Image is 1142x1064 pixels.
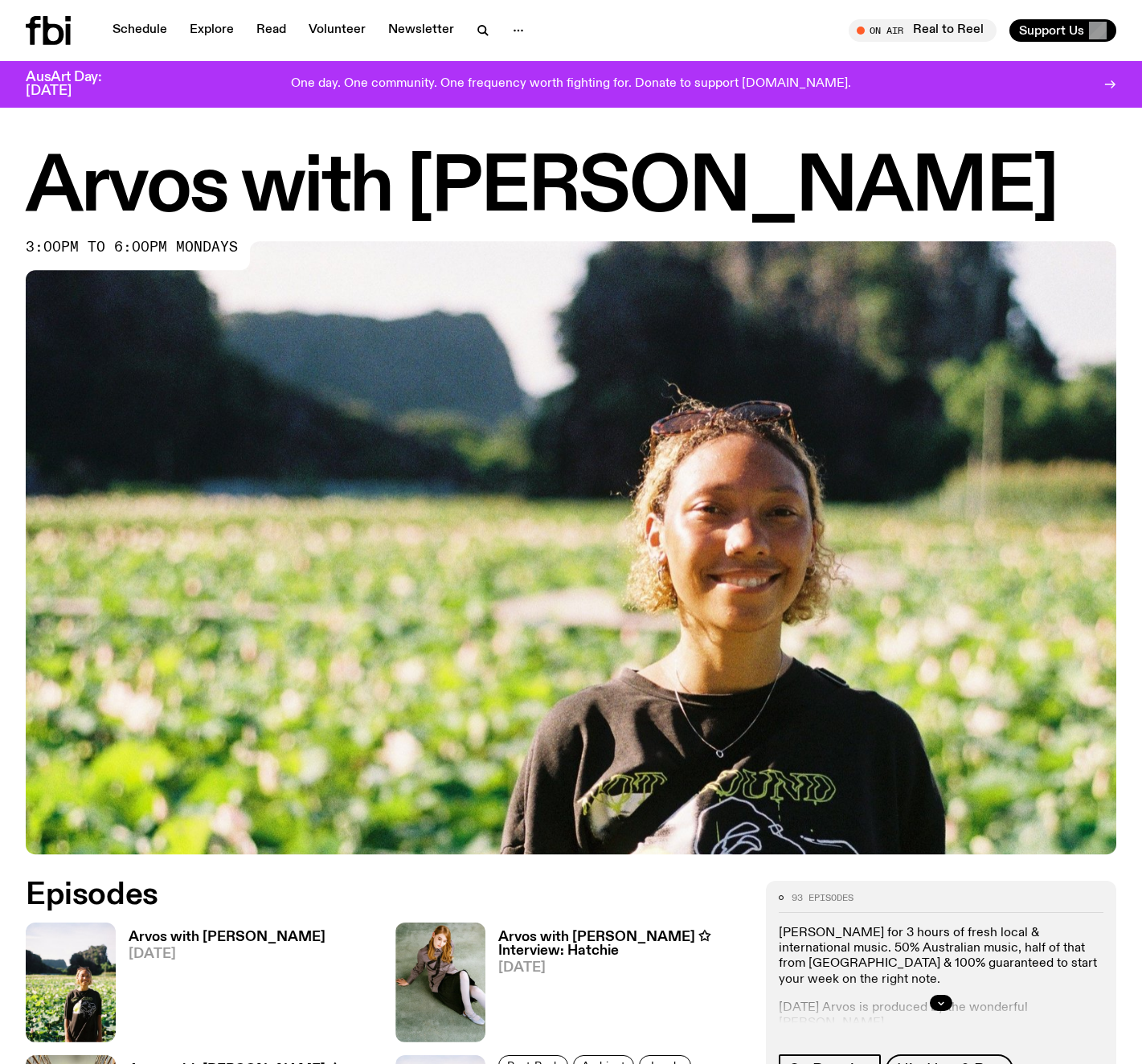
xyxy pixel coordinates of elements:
[485,931,746,1042] a: Arvos with [PERSON_NAME] ✩ Interview: Hatchie[DATE]
[1019,23,1084,38] span: Support Us
[26,923,116,1042] img: Bri is smiling and wearing a black t-shirt. She is standing in front of a lush, green field. Ther...
[498,961,746,975] span: [DATE]
[103,19,177,42] a: Schedule
[26,71,129,98] h3: AusArt Day: [DATE]
[129,947,325,961] span: [DATE]
[116,931,325,1042] a: Arvos with [PERSON_NAME][DATE]
[247,19,296,42] a: Read
[1009,19,1116,42] button: Support Us
[26,241,1116,854] img: Bri is smiling and wearing a black t-shirt. She is standing in front of a lush, green field. Ther...
[299,19,375,42] a: Volunteer
[792,894,853,902] span: 93 episodes
[26,153,1116,225] h1: Arvos with [PERSON_NAME]
[498,931,746,958] h3: Arvos with [PERSON_NAME] ✩ Interview: Hatchie
[180,19,244,42] a: Explore
[291,77,851,92] p: One day. One community. One frequency worth fighting for. Donate to support [DOMAIN_NAME].
[779,926,1103,988] p: [PERSON_NAME] for 3 hours of fresh local & international music. ​50% Australian music, half of th...
[849,19,997,42] button: On AirReal to Reel
[129,931,325,944] h3: Arvos with [PERSON_NAME]
[26,881,747,910] h2: Episodes
[26,241,238,254] span: 3:00pm to 6:00pm mondays
[379,19,464,42] a: Newsletter
[395,923,485,1042] img: Girl with long hair is sitting back on the ground comfortably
